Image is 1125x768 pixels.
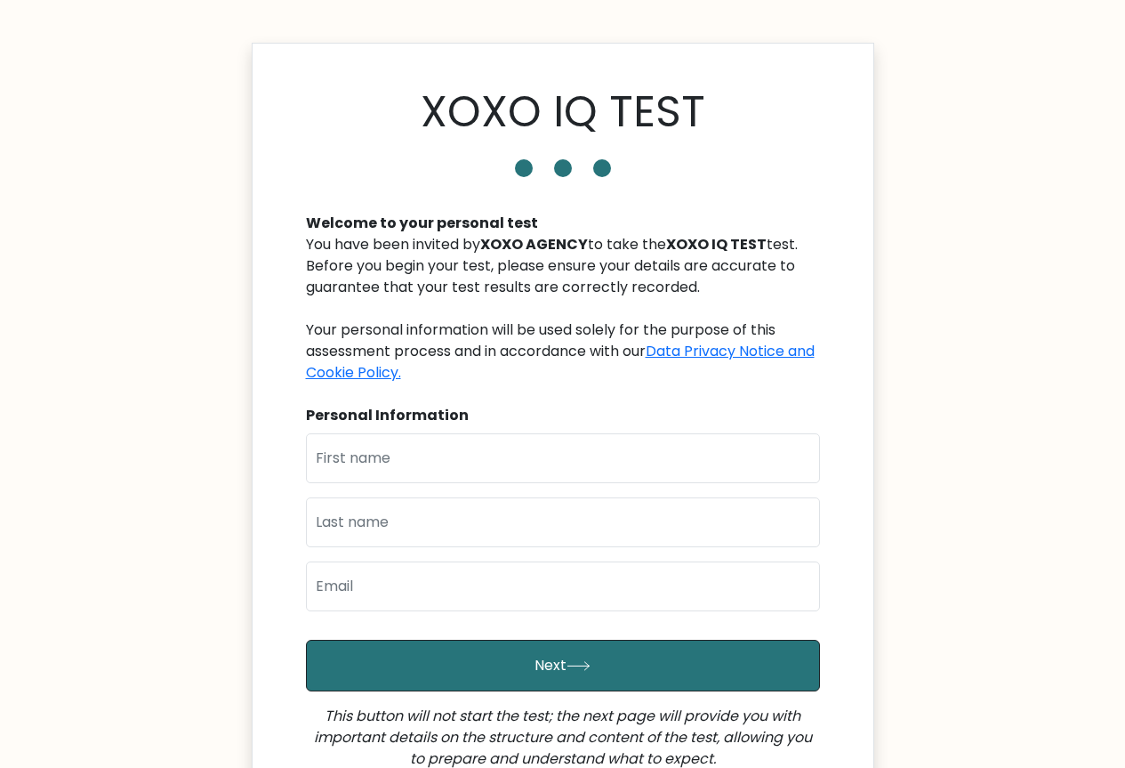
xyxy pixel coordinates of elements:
[306,433,820,483] input: First name
[421,86,705,138] h1: XOXO IQ TEST
[306,562,820,611] input: Email
[306,341,815,383] a: Data Privacy Notice and Cookie Policy.
[306,405,820,426] div: Personal Information
[306,234,820,384] div: You have been invited by to take the test. Before you begin your test, please ensure your details...
[306,213,820,234] div: Welcome to your personal test
[306,640,820,691] button: Next
[480,234,588,255] b: XOXO AGENCY
[306,497,820,547] input: Last name
[666,234,767,255] b: XOXO IQ TEST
